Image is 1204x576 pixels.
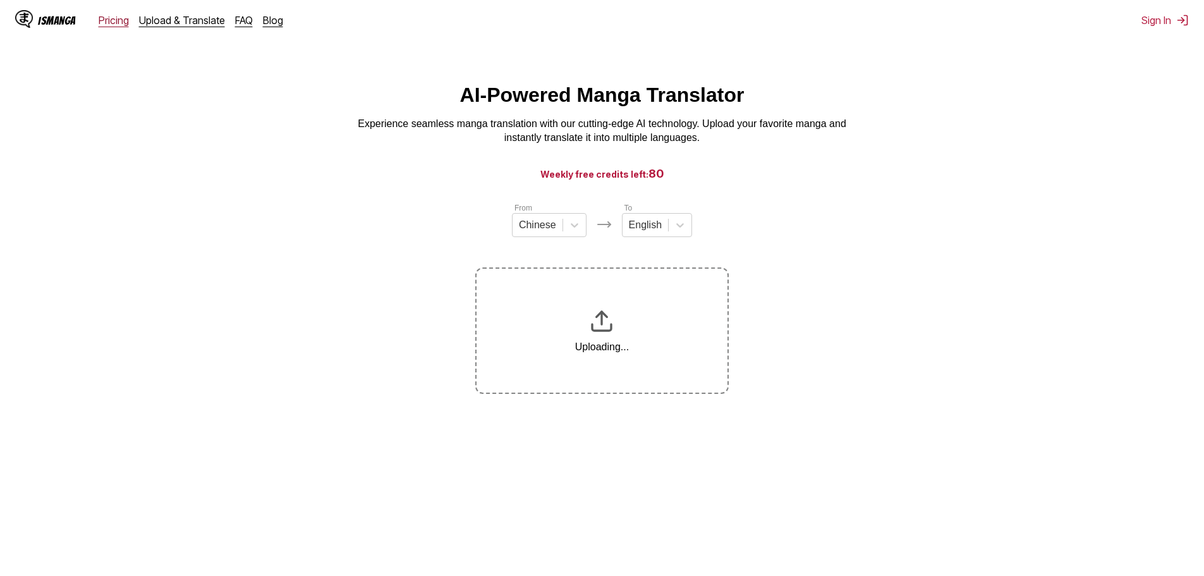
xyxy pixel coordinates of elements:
a: Upload & Translate [139,14,225,27]
h1: AI-Powered Manga Translator [460,83,745,107]
img: Sign out [1176,14,1189,27]
a: IsManga LogoIsManga [15,10,99,30]
img: Languages icon [597,217,612,232]
h3: Weekly free credits left: [30,166,1174,181]
a: Blog [263,14,283,27]
a: Pricing [99,14,129,27]
label: To [624,204,633,212]
img: IsManga Logo [15,10,33,28]
div: IsManga [38,15,76,27]
p: Uploading... [575,341,629,353]
span: 80 [648,167,664,180]
label: From [514,204,532,212]
button: Sign In [1141,14,1189,27]
p: Experience seamless manga translation with our cutting-edge AI technology. Upload your favorite m... [350,117,855,145]
a: FAQ [235,14,253,27]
